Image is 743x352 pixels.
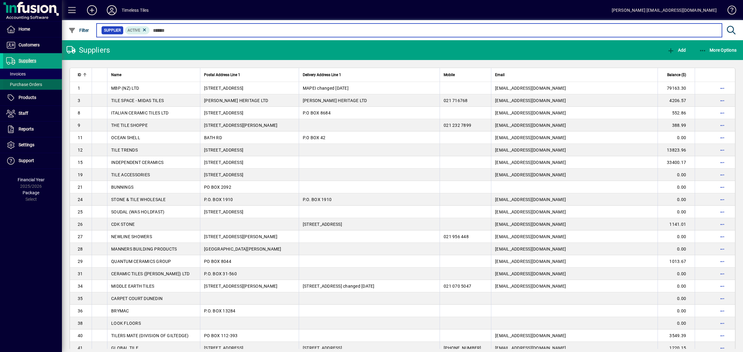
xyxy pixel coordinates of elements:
[78,259,83,264] span: 29
[303,71,341,78] span: Delivery Address Line 1
[658,193,695,206] td: 0.00
[19,27,30,32] span: Home
[204,185,231,190] span: PO BOX 2092
[495,197,566,202] span: [EMAIL_ADDRESS][DOMAIN_NAME]
[717,108,727,118] button: More options
[111,71,196,78] div: Name
[125,26,150,34] mat-chip: Activation Status: Active
[495,284,566,289] span: [EMAIL_ADDRESS][DOMAIN_NAME]
[111,284,154,289] span: MIDDLE EARTH TILES
[19,111,28,116] span: Staff
[717,244,727,254] button: More options
[204,98,268,103] span: [PERSON_NAME] HERITAGE LTD
[658,317,695,329] td: 0.00
[204,247,281,251] span: [GEOGRAPHIC_DATA][PERSON_NAME]
[3,90,62,105] a: Products
[303,284,375,289] span: [STREET_ADDRESS] changed [DATE]
[111,148,138,152] span: TILE TRENDS
[111,197,166,202] span: STONE & TILE WHOLESALE
[495,209,566,214] span: [EMAIL_ADDRESS][DOMAIN_NAME]
[204,346,243,350] span: [STREET_ADDRESS]
[658,280,695,292] td: 0.00
[111,333,189,338] span: TILERS MATE (DIVISION OF GILTEDGE)
[78,234,83,239] span: 27
[303,197,332,202] span: P.O. BOX 1910
[717,256,727,266] button: More options
[303,135,326,140] span: P.O BOX 42
[6,71,26,76] span: Invoices
[111,135,140,140] span: OCEAN SHELL
[495,234,566,239] span: [EMAIL_ADDRESS][DOMAIN_NAME]
[444,71,455,78] span: Mobile
[78,98,80,103] span: 3
[78,296,83,301] span: 35
[204,209,243,214] span: [STREET_ADDRESS]
[111,308,129,313] span: BRYMAC
[658,218,695,230] td: 1141.01
[717,306,727,316] button: More options
[111,296,163,301] span: CARPET COURT DUNEDIN
[204,271,237,276] span: P.O. BOX 31-560
[3,69,62,79] a: Invoices
[717,318,727,328] button: More options
[658,156,695,169] td: 33400.17
[303,98,367,103] span: [PERSON_NAME] HERITAGE LTD
[658,305,695,317] td: 0.00
[495,71,654,78] div: Email
[111,234,152,239] span: NEWLINE SHOWERS
[495,148,566,152] span: [EMAIL_ADDRESS][DOMAIN_NAME]
[495,123,566,128] span: [EMAIL_ADDRESS][DOMAIN_NAME]
[658,268,695,280] td: 0.00
[78,160,83,165] span: 15
[204,234,277,239] span: [STREET_ADDRESS][PERSON_NAME]
[717,182,727,192] button: More options
[102,5,122,16] button: Profile
[19,58,36,63] span: Suppliers
[444,346,481,350] span: [PHONE_NUMBER]
[78,247,83,251] span: 28
[19,142,34,147] span: Settings
[204,123,277,128] span: [STREET_ADDRESS][PERSON_NAME]
[82,5,102,16] button: Add
[495,71,505,78] span: Email
[717,281,727,291] button: More options
[111,172,150,177] span: TILE ACCESSORIES
[19,158,34,163] span: Support
[111,346,138,350] span: GLOBAL TILE
[111,123,148,128] span: THE TILE SHOPPE
[717,96,727,105] button: More options
[204,71,240,78] span: Postal Address Line 1
[3,106,62,121] a: Staff
[78,284,83,289] span: 34
[495,160,566,165] span: [EMAIL_ADDRESS][DOMAIN_NAME]
[717,83,727,93] button: More options
[204,86,243,91] span: [STREET_ADDRESS]
[717,145,727,155] button: More options
[444,123,471,128] span: 021 232 7899
[111,321,141,326] span: LOOK FLOORS
[78,185,83,190] span: 21
[717,170,727,180] button: More options
[204,172,243,177] span: [STREET_ADDRESS]
[658,144,695,156] td: 13823.96
[3,122,62,137] a: Reports
[78,172,83,177] span: 19
[717,331,727,341] button: More options
[111,271,189,276] span: CERAMIC TILES ([PERSON_NAME]) LTD
[111,98,164,103] span: TILE SPACE - MIDAS TILES
[78,148,83,152] span: 12
[495,259,566,264] span: [EMAIL_ADDRESS][DOMAIN_NAME]
[204,284,277,289] span: [STREET_ADDRESS][PERSON_NAME]
[19,42,40,47] span: Customers
[495,222,566,227] span: [EMAIL_ADDRESS][DOMAIN_NAME]
[495,333,566,338] span: [EMAIL_ADDRESS][DOMAIN_NAME]
[303,86,349,91] span: MAPEI changed [DATE]
[658,206,695,218] td: 0.00
[3,137,62,153] a: Settings
[495,172,566,177] span: [EMAIL_ADDRESS][DOMAIN_NAME]
[78,346,83,350] span: 41
[111,259,171,264] span: QUANTUM CERAMICS GROUP
[658,230,695,243] td: 0.00
[303,110,331,115] span: P.O BOX 8684
[717,120,727,130] button: More options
